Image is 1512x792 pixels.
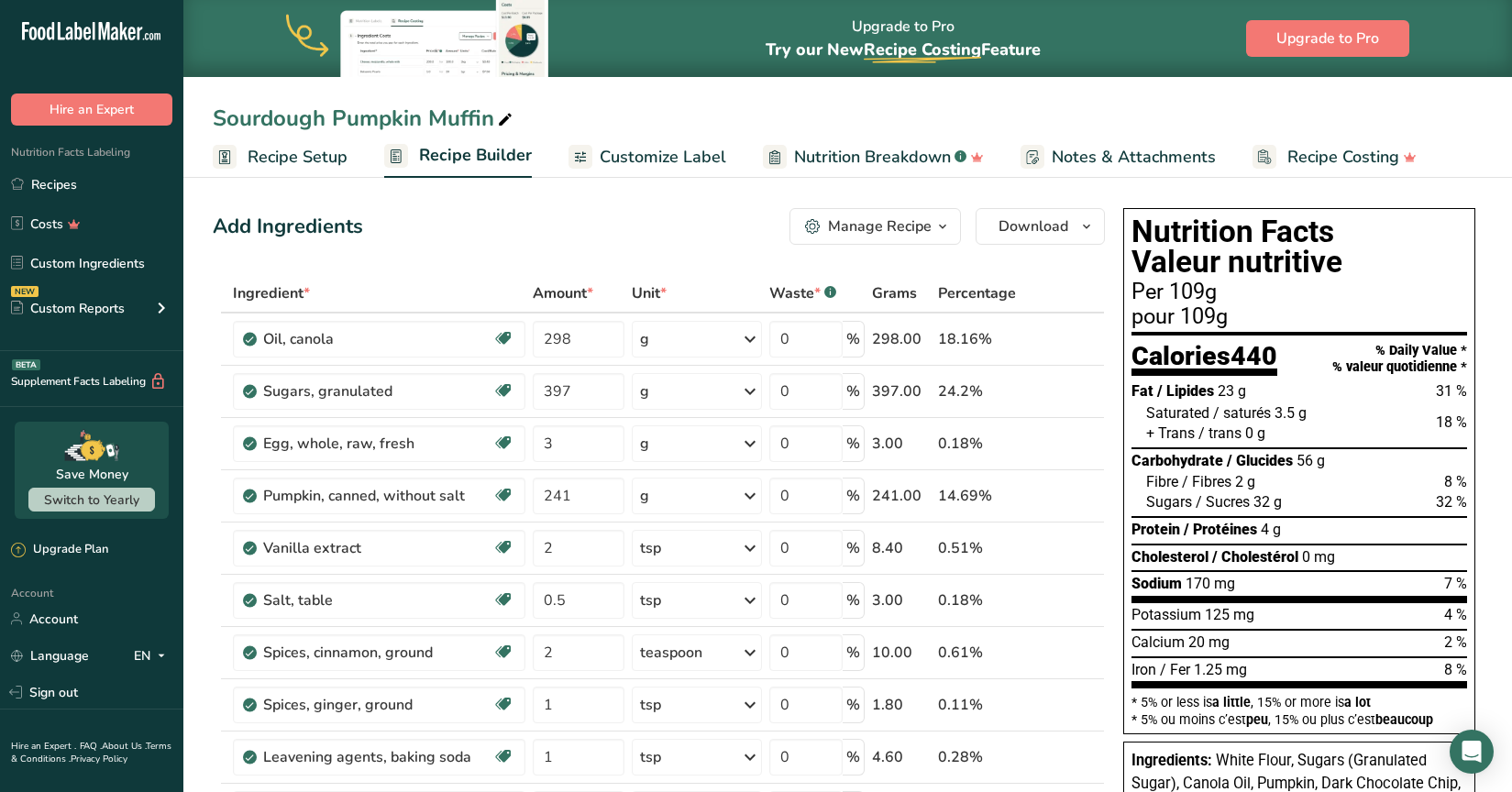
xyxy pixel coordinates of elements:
[1436,413,1467,431] span: 18 %
[872,589,931,611] div: 3.00
[1160,661,1190,678] span: / Fer
[1344,695,1371,709] span: a lot
[1275,404,1307,422] span: 3.5 g
[11,93,172,126] button: Hire an Expert
[1131,633,1185,651] span: Calcium
[640,589,661,611] div: tsp
[766,38,1041,60] span: Try our New Feature
[1253,137,1417,178] a: Recipe Costing
[872,746,931,768] div: 4.60
[1131,661,1156,678] span: Iron
[419,143,532,168] span: Recipe Builder
[938,589,1018,611] div: 0.18%
[938,537,1018,559] div: 0.51%
[1131,688,1467,726] section: * 5% or less is , 15% or more is
[1444,633,1467,651] span: 2 %
[600,145,726,170] span: Customize Label
[1131,548,1208,566] span: Cholesterol
[763,137,984,178] a: Nutrition Breakdown
[102,740,146,753] a: About Us .
[1261,521,1281,538] span: 4 g
[938,694,1018,716] div: 0.11%
[640,380,649,402] div: g
[248,145,348,170] span: Recipe Setup
[1131,281,1467,303] div: Per 109g
[938,746,1018,768] div: 0.28%
[938,380,1018,402] div: 24.2%
[1131,452,1223,469] span: Carbohydrate
[213,102,516,135] div: Sourdough Pumpkin Muffin
[872,537,931,559] div: 8.40
[1246,712,1268,727] span: peu
[1287,145,1399,170] span: Recipe Costing
[640,746,661,768] div: tsp
[1157,382,1214,400] span: / Lipides
[938,282,1016,304] span: Percentage
[872,380,931,402] div: 397.00
[1131,713,1467,726] div: * 5% ou moins c’est , 15% ou plus c’est
[263,485,492,507] div: Pumpkin, canned, without salt
[1276,27,1379,49] span: Upgrade to Pro
[632,282,667,304] span: Unit
[1146,404,1209,422] span: Saturated
[233,282,310,304] span: Ingredient
[263,328,492,350] div: Oil, canola
[1146,493,1192,511] span: Sugars
[640,485,649,507] div: g
[1444,606,1467,623] span: 4 %
[263,537,492,559] div: Vanilla extract
[1212,548,1298,566] span: / Cholestérol
[1182,473,1231,490] span: / Fibres
[1436,493,1467,511] span: 32 %
[938,433,1018,455] div: 0.18%
[1302,548,1335,566] span: 0 mg
[1444,473,1467,490] span: 8 %
[11,740,171,765] a: Terms & Conditions .
[938,642,1018,664] div: 0.61%
[1444,661,1467,678] span: 8 %
[872,282,917,304] span: Grams
[1131,216,1467,278] h1: Nutrition Facts Valeur nutritive
[1052,145,1216,170] span: Notes & Attachments
[11,286,39,297] div: NEW
[1212,695,1251,709] span: a little
[1198,424,1242,442] span: / trans
[1021,137,1216,178] a: Notes & Attachments
[263,642,492,664] div: Spices, cinnamon, ground
[11,299,125,318] div: Custom Reports
[11,541,108,559] div: Upgrade Plan
[213,212,363,242] div: Add Ingredients
[1375,712,1433,727] span: beaucoup
[1231,340,1277,371] span: 440
[872,433,931,455] div: 3.00
[872,485,931,507] div: 241.00
[1205,606,1254,623] span: 125 mg
[44,491,139,509] span: Switch to Yearly
[263,694,492,716] div: Spices, ginger, ground
[1131,343,1277,377] div: Calories
[1194,661,1247,678] span: 1.25 mg
[1131,306,1467,328] div: pour 109g
[1186,575,1235,592] span: 170 mg
[11,740,76,753] a: Hire an Expert .
[1450,730,1494,774] div: Open Intercom Messenger
[568,137,726,178] a: Customize Label
[766,1,1041,77] div: Upgrade to Pro
[1196,493,1250,511] span: / Sucres
[1188,633,1230,651] span: 20 mg
[80,740,102,753] a: FAQ .
[938,485,1018,507] div: 14.69%
[1131,575,1182,592] span: Sodium
[789,208,961,245] button: Manage Recipe
[794,145,951,170] span: Nutrition Breakdown
[976,208,1105,245] button: Download
[384,135,532,179] a: Recipe Builder
[828,215,932,237] div: Manage Recipe
[134,644,172,666] div: EN
[263,433,492,455] div: Egg, whole, raw, fresh
[1297,452,1325,469] span: 56 g
[1131,521,1180,538] span: Protein
[1227,452,1293,469] span: / Glucides
[1146,473,1178,490] span: Fibre
[1218,382,1246,400] span: 23 g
